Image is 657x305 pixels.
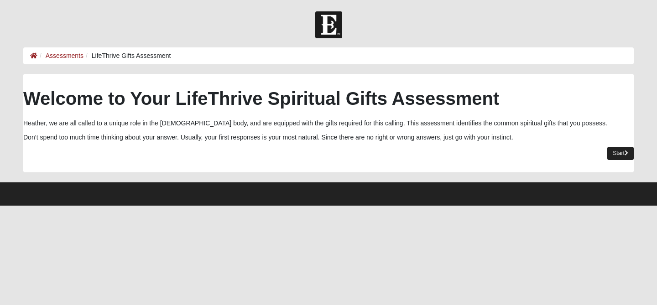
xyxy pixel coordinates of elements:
[23,88,634,109] h2: Welcome to Your LifeThrive Spiritual Gifts Assessment
[83,51,171,61] li: LifeThrive Gifts Assessment
[607,147,634,160] a: Start
[315,11,342,38] img: Church of Eleven22 Logo
[23,133,634,142] p: Don’t spend too much time thinking about your answer. Usually, your first responses is your most ...
[46,52,83,59] a: Assessments
[23,119,634,128] p: Heather, we are all called to a unique role in the [DEMOGRAPHIC_DATA] body, and are equipped with...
